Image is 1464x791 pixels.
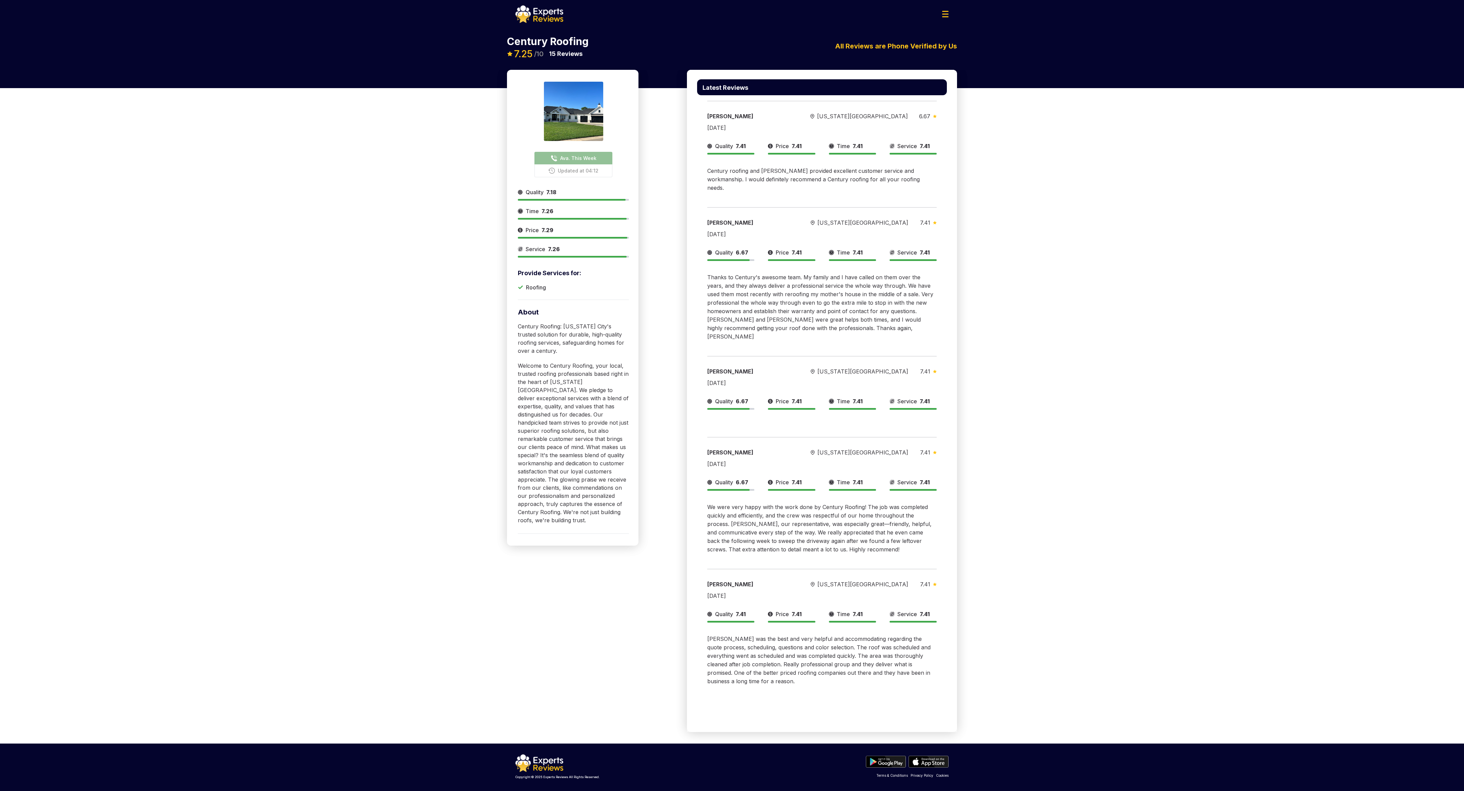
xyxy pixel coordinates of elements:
[515,754,563,772] img: logo
[546,189,556,196] span: 7.18
[933,451,937,454] img: slider icon
[707,167,920,191] span: Century roofing and [PERSON_NAME] provided excellent customer service and workmanship. I would de...
[829,397,834,405] img: slider icon
[534,152,612,164] button: Ava. This Week
[526,283,546,291] p: Roofing
[707,610,712,618] img: slider icon
[817,219,908,227] span: [US_STATE][GEOGRAPHIC_DATA]
[518,322,629,355] p: Century Roofing: [US_STATE] City's trusted solution for durable, high-quality roofing services, s...
[707,460,726,468] div: [DATE]
[890,142,895,150] img: slider icon
[837,610,850,618] span: Time
[707,448,799,457] div: [PERSON_NAME]
[853,143,863,149] span: 7.41
[526,245,545,253] span: Service
[768,610,773,618] img: slider icon
[811,220,815,225] img: slider icon
[920,449,930,456] span: 7.41
[534,50,544,57] span: /10
[909,756,949,768] img: apple store btn
[526,226,539,234] span: Price
[736,249,748,256] span: 6.67
[792,398,802,405] span: 7.41
[920,479,930,486] span: 7.41
[920,143,930,149] span: 7.41
[811,369,815,374] img: slider icon
[515,5,563,23] img: logo
[703,85,748,91] p: Latest Reviews
[853,249,863,256] span: 7.41
[544,82,603,141] img: expert image
[897,248,917,257] span: Service
[776,248,789,257] span: Price
[542,227,553,234] span: 7.29
[515,775,600,779] p: Copyright © 2025 Experts Reviews All Rights Reserved.
[707,397,712,405] img: slider icon
[897,610,917,618] span: Service
[837,478,850,486] span: Time
[707,635,931,685] span: [PERSON_NAME] was the best and very helpful and accommodating regarding the quote process, schedu...
[835,41,957,51] p: All Reviews are Phone Verified by Us
[776,478,789,486] span: Price
[548,246,560,252] span: 7.26
[776,397,789,405] span: Price
[715,478,733,486] span: Quality
[876,773,908,778] a: Terms & Conditions
[933,221,937,224] img: slider icon
[920,249,930,256] span: 7.41
[817,367,908,376] span: [US_STATE][GEOGRAPHIC_DATA]
[829,142,834,150] img: slider icon
[518,268,629,278] p: Provide Services for:
[933,115,937,118] img: slider icon
[707,124,726,132] div: [DATE]
[942,11,949,17] img: Menu Icon
[897,397,917,405] span: Service
[890,248,895,257] img: slider icon
[768,397,773,405] img: slider icon
[518,245,523,253] img: slider icon
[707,504,932,553] span: We were very happy with the work done by Century Roofing! The job was completed quickly and effic...
[897,478,917,486] span: Service
[829,610,834,618] img: slider icon
[776,610,789,618] span: Price
[549,49,583,59] p: Reviews
[707,580,799,588] div: [PERSON_NAME]
[707,112,799,120] div: [PERSON_NAME]
[829,478,834,486] img: slider icon
[768,248,773,257] img: slider icon
[911,773,933,778] a: Privacy Policy
[810,114,814,119] img: slider icon
[817,448,908,457] span: [US_STATE][GEOGRAPHIC_DATA]
[542,208,553,215] span: 7.26
[776,142,789,150] span: Price
[707,230,726,238] div: [DATE]
[920,219,930,226] span: 7.41
[890,610,895,618] img: slider icon
[707,478,712,486] img: slider icon
[736,611,746,617] span: 7.41
[792,143,802,149] span: 7.41
[518,307,629,317] p: About
[518,226,523,234] img: slider icon
[551,155,557,162] img: buttonPhoneIcon
[936,773,949,778] a: Cookies
[707,142,712,150] img: slider icon
[558,167,598,174] span: Updated at 04:12
[933,583,937,586] img: slider icon
[792,479,802,486] span: 7.41
[736,398,748,405] span: 6.67
[890,478,895,486] img: slider icon
[514,48,533,60] span: 7.25
[811,582,815,587] img: slider icon
[919,113,930,120] span: 6.67
[792,249,802,256] span: 7.41
[715,248,733,257] span: Quality
[526,207,539,215] span: Time
[768,142,773,150] img: slider icon
[707,248,712,257] img: slider icon
[707,219,799,227] div: [PERSON_NAME]
[837,142,850,150] span: Time
[792,611,802,617] span: 7.41
[707,379,726,387] div: [DATE]
[817,112,908,120] span: [US_STATE][GEOGRAPHIC_DATA]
